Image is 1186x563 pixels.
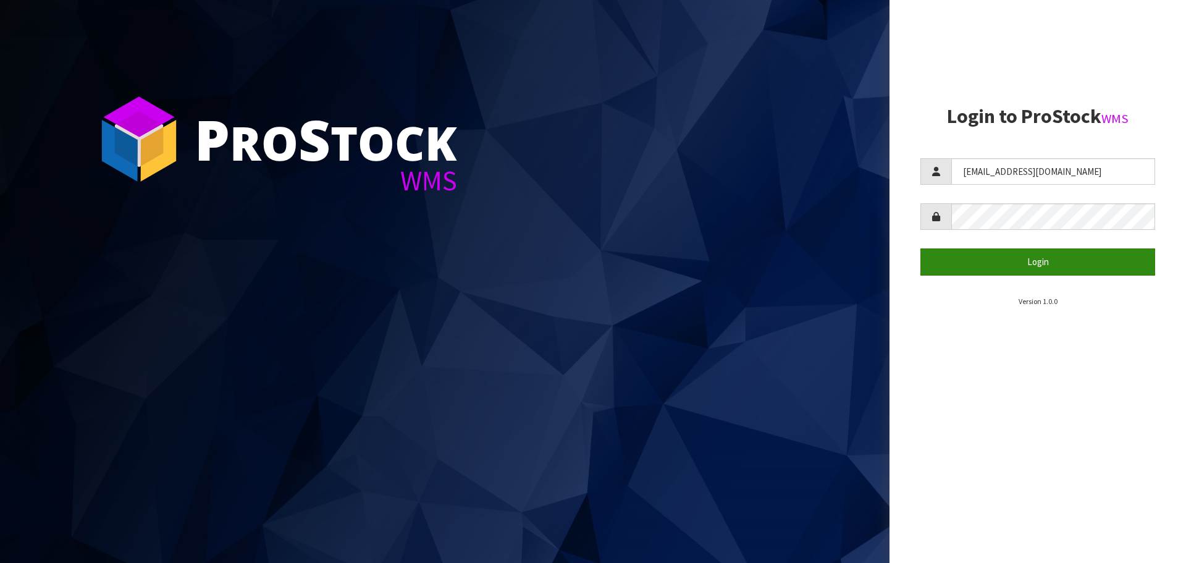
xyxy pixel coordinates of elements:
span: P [195,101,230,177]
span: S [298,101,330,177]
small: Version 1.0.0 [1019,297,1058,306]
img: ProStock Cube [93,93,185,185]
h2: Login to ProStock [920,106,1155,127]
button: Login [920,248,1155,275]
div: ro tock [195,111,457,167]
div: WMS [195,167,457,195]
input: Username [951,158,1155,185]
small: WMS [1101,111,1129,127]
